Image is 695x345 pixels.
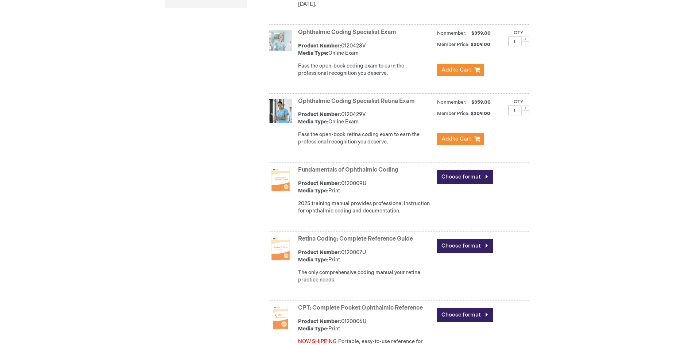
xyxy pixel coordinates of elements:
a: Ophthalmic Coding Specialist Exam [298,29,396,36]
button: Add to Cart [437,133,484,145]
span: $359.00 [470,30,492,36]
span: $359.00 [470,99,492,105]
strong: Media Type: [298,50,328,56]
strong: Product Number: [298,318,341,325]
a: Ophthalmic Coding Specialist Retina Exam [298,98,415,105]
a: CPT: Complete Pocket Ophthalmic Reference [298,304,423,311]
font: NOW SHIPPING: [298,338,338,345]
p: 2025 training manual provides professional instruction for ophthalmic coding and documentation. [298,200,433,215]
div: 0120009U Print [298,180,433,195]
label: Qty [514,30,524,36]
strong: Nonmember: [437,29,467,38]
img: Ophthalmic Coding Specialist Retina Exam [269,99,292,123]
a: Fundamentals of Ophthalmic Coding [298,166,398,173]
p: The only comprehensive coding manual your retina practice needs. [298,269,433,284]
strong: Media Type: [298,326,328,332]
img: CPT: Complete Pocket Ophthalmic Reference [269,306,292,329]
span: $209.00 [471,42,491,47]
button: Add to Cart [437,64,484,76]
img: Fundamentals of Ophthalmic Coding [269,168,292,191]
div: 0120006U Print [298,318,433,333]
input: Qty [508,37,521,46]
input: Qty [508,106,521,115]
strong: Member Price: [437,42,470,47]
label: Qty [514,99,524,105]
img: Retina Coding: Complete Reference Guide [269,237,292,260]
strong: Media Type: [298,188,328,194]
strong: Product Number: [298,249,341,256]
a: Choose format [437,239,493,253]
img: Ophthalmic Coding Specialist Exam [269,30,292,54]
div: 0120007U Print [298,249,433,264]
a: Retina Coding: Complete Reference Guide [298,235,413,242]
strong: Product Number: [298,111,341,118]
div: 0120429V Online Exam [298,111,433,126]
strong: Member Price: [437,111,470,116]
span: $209.00 [471,111,491,116]
p: Pass the open-book coding exam to earn the professional recognition you deserve. [298,62,433,77]
div: 0120428V Online Exam [298,42,433,57]
strong: Media Type: [298,119,328,125]
strong: Product Number: [298,180,341,187]
strong: Product Number: [298,43,341,49]
a: Choose format [437,170,493,184]
span: Add to Cart [441,66,471,73]
a: Choose format [437,308,493,322]
strong: Media Type: [298,257,328,263]
p: Pass the open-book retina coding exam to earn the professional recognition you deserve. [298,131,433,146]
strong: Nonmember: [437,98,467,107]
span: Add to Cart [441,135,471,142]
